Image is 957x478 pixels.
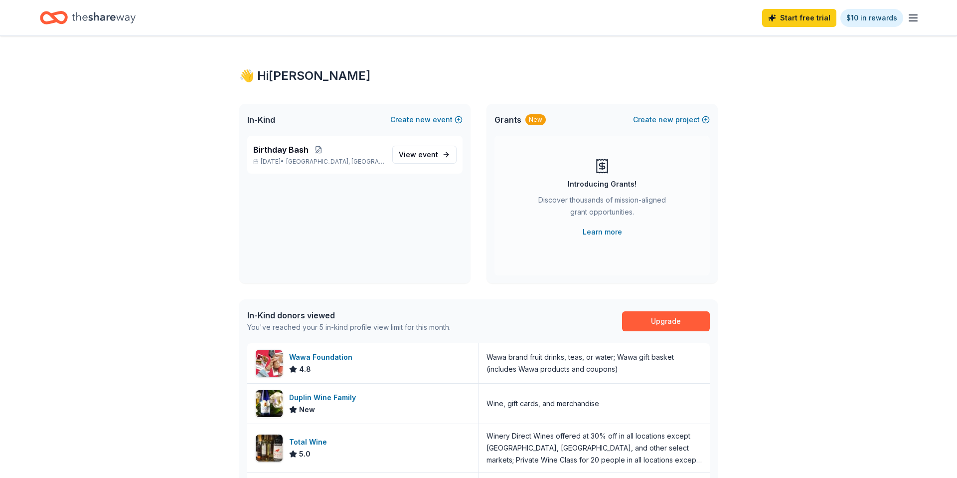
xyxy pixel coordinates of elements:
a: Learn more [583,226,622,238]
img: Image for Wawa Foundation [256,350,283,377]
span: View [399,149,438,161]
span: Birthday Bash [253,144,309,156]
p: [DATE] • [253,158,384,166]
span: [GEOGRAPHIC_DATA], [GEOGRAPHIC_DATA] [286,158,384,166]
span: new [416,114,431,126]
a: $10 in rewards [840,9,903,27]
span: Grants [494,114,521,126]
img: Image for Total Wine [256,435,283,462]
a: Upgrade [622,311,710,331]
button: Createnewproject [633,114,710,126]
span: New [299,404,315,416]
img: Image for Duplin Wine Family [256,390,283,417]
a: View event [392,146,457,164]
span: event [418,150,438,159]
div: New [525,114,546,125]
div: Duplin Wine Family [289,392,360,404]
div: 👋 Hi [PERSON_NAME] [239,68,718,84]
span: 4.8 [299,363,311,375]
div: Total Wine [289,436,331,448]
div: Wawa brand fruit drinks, teas, or water; Wawa gift basket (includes Wawa products and coupons) [486,351,702,375]
div: You've reached your 5 in-kind profile view limit for this month. [247,321,451,333]
div: Introducing Grants! [568,178,637,190]
span: In-Kind [247,114,275,126]
div: Wine, gift cards, and merchandise [486,398,599,410]
span: new [658,114,673,126]
button: Createnewevent [390,114,463,126]
span: 5.0 [299,448,311,460]
div: Wawa Foundation [289,351,356,363]
div: Winery Direct Wines offered at 30% off in all locations except [GEOGRAPHIC_DATA], [GEOGRAPHIC_DAT... [486,430,702,466]
a: Home [40,6,136,29]
div: In-Kind donors viewed [247,309,451,321]
a: Start free trial [762,9,836,27]
div: Discover thousands of mission-aligned grant opportunities. [534,194,670,222]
